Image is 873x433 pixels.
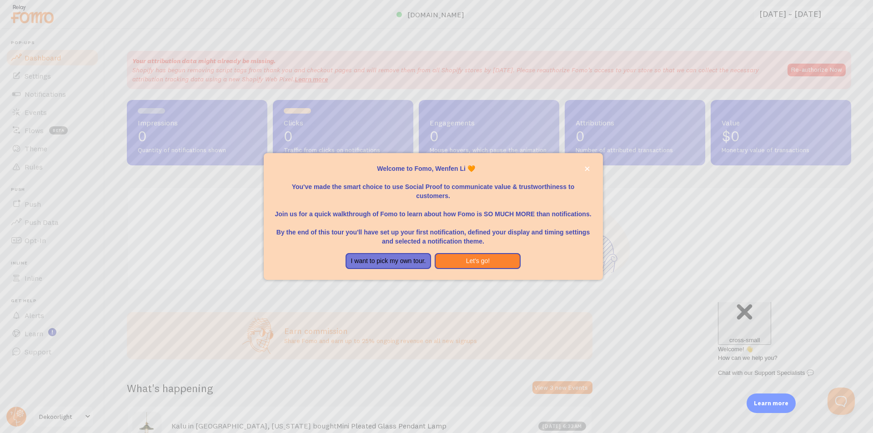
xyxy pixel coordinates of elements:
p: Join us for a quick walkthrough of Fomo to learn about how Fomo is SO MUCH MORE than notifications. [275,200,592,219]
div: Welcome to Fomo, Wenfen Li 🧡You&amp;#39;ve made the smart choice to use Social Proof to communica... [264,153,603,280]
p: By the end of this tour you'll have set up your first notification, defined your display and timi... [275,219,592,246]
button: I want to pick my own tour. [346,253,431,269]
p: Welcome to Fomo, Wenfen Li 🧡 [275,164,592,173]
p: You've made the smart choice to use Social Proof to communicate value & trustworthiness to custom... [275,173,592,200]
p: Learn more [754,399,788,408]
div: Learn more [747,393,796,413]
button: Let's go! [435,253,521,269]
button: close, [582,164,592,174]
